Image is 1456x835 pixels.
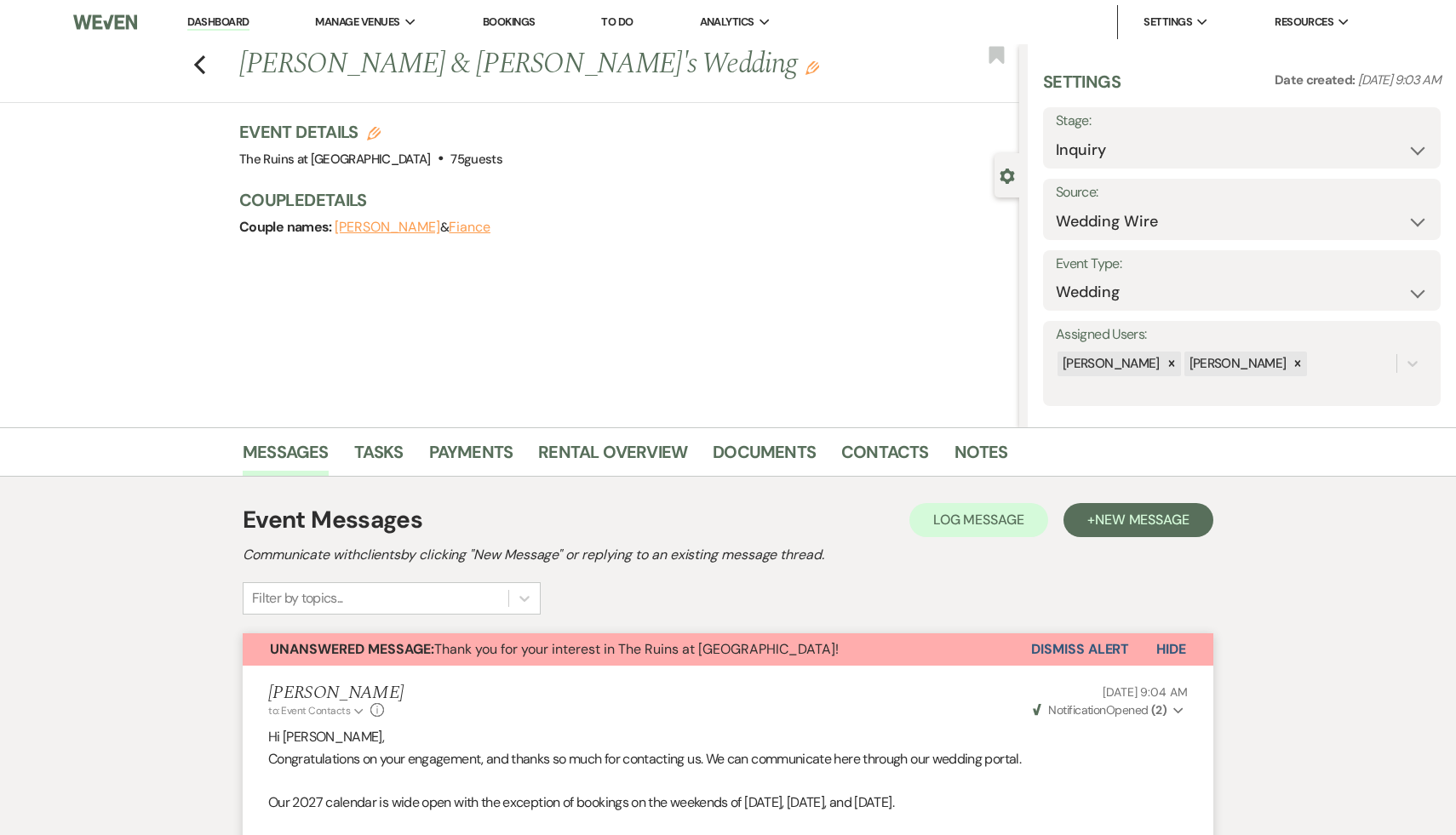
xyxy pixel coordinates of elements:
span: [DATE] 9:04 AM [1103,684,1188,700]
span: Date created: [1275,71,1358,89]
a: Rental Overview [538,438,687,476]
span: The Ruins at [GEOGRAPHIC_DATA] [239,151,431,168]
label: Event Type: [1056,252,1428,277]
span: [DATE] 9:03 AM [1358,71,1441,89]
a: Payments [429,438,513,476]
button: +New Message [1063,503,1213,537]
h3: Settings [1043,70,1121,107]
strong: ( 2 ) [1151,702,1167,718]
strong: Unanswered Message: [270,640,434,658]
span: to: Event Contacts [268,704,350,718]
h5: [PERSON_NAME] [268,683,404,704]
span: Notification [1048,702,1105,718]
button: Log Message [909,503,1048,537]
a: Contacts [841,438,929,476]
a: To Do [601,14,633,29]
h1: [PERSON_NAME] & [PERSON_NAME]'s Wedding [239,44,857,85]
span: Analytics [700,14,754,31]
img: Weven Logo [73,4,138,40]
button: Unanswered Message:Thank you for your interest in The Ruins at [GEOGRAPHIC_DATA]! [243,633,1031,666]
button: Hide [1129,633,1213,666]
button: Dismiss Alert [1031,633,1129,666]
p: Hi [PERSON_NAME], [268,726,1188,748]
button: [PERSON_NAME] [335,220,440,234]
div: Filter by topics... [252,588,343,609]
label: Source: [1056,180,1428,205]
span: Settings [1144,14,1192,31]
label: Assigned Users: [1056,323,1428,347]
button: NotificationOpened (2) [1030,701,1188,719]
h2: Communicate with clients by clicking "New Message" or replying to an existing message thread. [243,545,1213,565]
span: Manage Venues [315,14,399,31]
button: Close lead details [1000,167,1015,183]
button: to: Event Contacts [268,703,366,718]
span: & [335,219,490,236]
span: Hide [1156,640,1186,658]
span: Log Message [933,511,1024,529]
span: 75 guests [450,151,502,168]
span: Couple names: [239,218,335,236]
span: Thank you for your interest in The Ruins at [GEOGRAPHIC_DATA]! [270,640,839,658]
a: Notes [954,438,1008,476]
a: Tasks [354,438,404,476]
p: Congratulations on your engagement, and thanks so much for contacting us. We can communicate here... [268,748,1188,770]
p: Our 2027 calendar is wide open with the exception of bookings on the weekends of [DATE], [DATE], ... [268,792,1188,814]
h1: Event Messages [243,502,422,538]
button: Fiance [449,220,490,234]
span: New Message [1095,511,1189,529]
button: Edit [805,60,819,75]
h3: Couple Details [239,188,1002,212]
div: [PERSON_NAME] [1058,352,1162,376]
a: Bookings [483,14,536,29]
a: Documents [713,438,816,476]
span: Resources [1275,14,1333,31]
a: Messages [243,438,329,476]
div: [PERSON_NAME] [1184,352,1289,376]
a: Dashboard [187,14,249,31]
label: Stage: [1056,109,1428,134]
span: Opened [1033,702,1167,718]
h3: Event Details [239,120,502,144]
